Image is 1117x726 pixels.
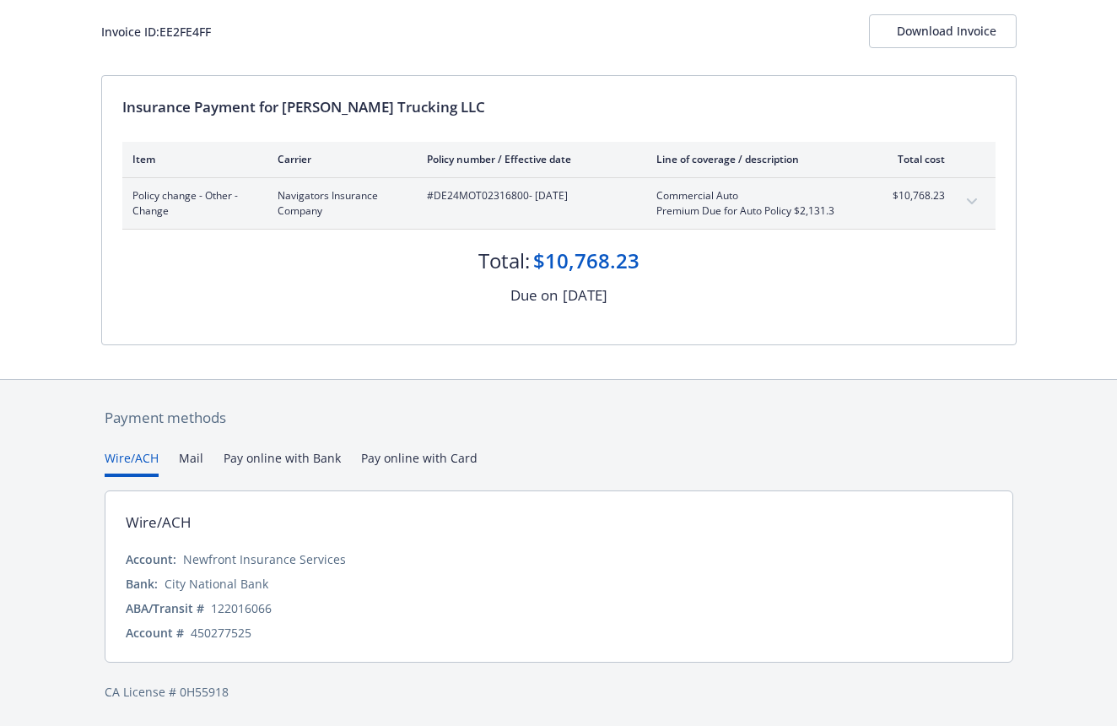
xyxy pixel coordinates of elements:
span: Premium Due for Auto Policy $2,131.3 [656,203,855,219]
div: 450277525 [191,624,251,642]
button: Wire/ACH [105,449,159,477]
div: City National Bank [165,575,268,593]
div: Due on [510,284,558,306]
span: Commercial Auto [656,188,855,203]
div: Carrier [278,152,400,166]
div: Total: [478,247,530,275]
div: Total cost [882,152,945,166]
div: Line of coverage / description [656,152,855,166]
div: ABA/Transit # [126,599,204,617]
span: #DE24MOT02316800 - [DATE] [427,188,629,203]
div: Account: [126,550,176,568]
button: Download Invoice [869,14,1017,48]
div: Newfront Insurance Services [183,550,346,568]
div: CA License # 0H55918 [105,683,1013,701]
div: Account # [126,624,184,642]
div: [DATE] [563,284,607,306]
span: Commercial AutoPremium Due for Auto Policy $2,131.3 [656,188,855,219]
div: 122016066 [211,599,272,617]
span: Navigators Insurance Company [278,188,400,219]
div: Invoice ID: EE2FE4FF [101,23,211,41]
span: Policy change - Other - Change [132,188,251,219]
div: Download Invoice [897,15,989,47]
div: Bank: [126,575,158,593]
div: Insurance Payment for [PERSON_NAME] Trucking LLC [122,96,996,118]
div: Policy number / Effective date [427,152,629,166]
button: expand content [958,188,985,215]
div: Payment methods [105,407,1013,429]
div: Policy change - Other - ChangeNavigators Insurance Company#DE24MOT02316800- [DATE]Commercial Auto... [122,178,996,229]
div: Item [132,152,251,166]
button: Pay online with Bank [224,449,341,477]
button: Mail [179,449,203,477]
button: Pay online with Card [361,449,478,477]
div: $10,768.23 [533,247,639,275]
span: $10,768.23 [882,188,945,203]
div: Wire/ACH [126,512,192,534]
